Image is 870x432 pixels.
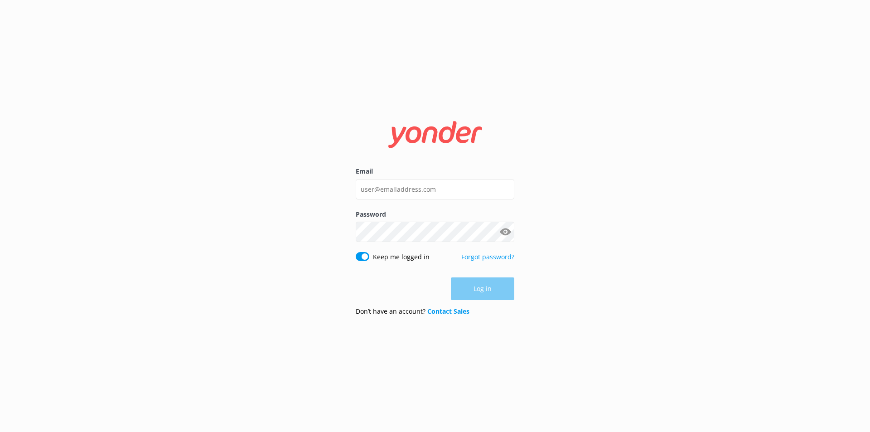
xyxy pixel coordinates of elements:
[356,166,514,176] label: Email
[356,209,514,219] label: Password
[373,252,430,262] label: Keep me logged in
[461,252,514,261] a: Forgot password?
[496,223,514,241] button: Show password
[356,306,469,316] p: Don’t have an account?
[356,179,514,199] input: user@emailaddress.com
[427,307,469,316] a: Contact Sales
